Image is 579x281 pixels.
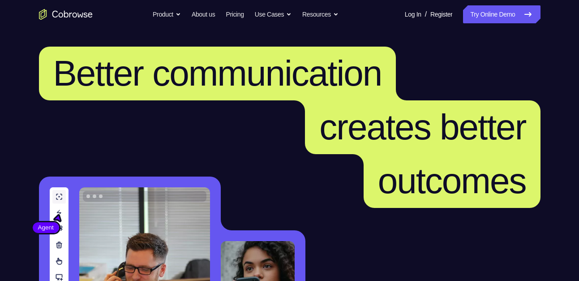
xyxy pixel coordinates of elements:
[430,5,452,23] a: Register
[405,5,421,23] a: Log In
[192,5,215,23] a: About us
[378,161,526,201] span: outcomes
[319,107,526,147] span: creates better
[153,5,181,23] button: Product
[39,9,93,20] a: Go to the home page
[255,5,292,23] button: Use Cases
[53,53,382,93] span: Better communication
[425,9,427,20] span: /
[226,5,244,23] a: Pricing
[302,5,339,23] button: Resources
[463,5,540,23] a: Try Online Demo
[33,223,59,232] span: Agent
